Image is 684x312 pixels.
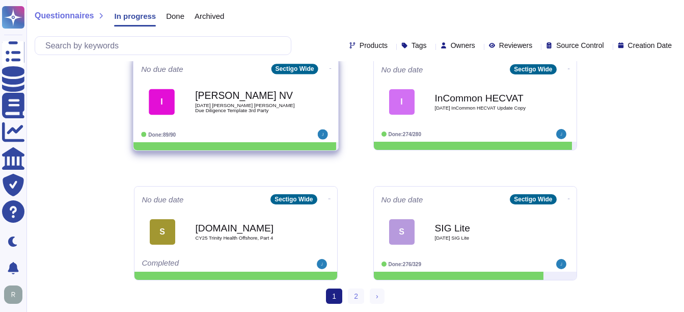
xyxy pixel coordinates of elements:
[149,89,175,115] div: I
[142,196,184,203] span: No due date
[4,285,22,304] img: user
[389,132,422,137] span: Done: 274/280
[195,103,298,113] span: [DATE] [PERSON_NAME] [PERSON_NAME] Due Diligence Template 3rd Party
[376,292,378,300] span: ›
[196,223,297,233] b: [DOMAIN_NAME]
[435,223,537,233] b: SIG Lite
[412,42,427,49] span: Tags
[270,194,317,204] div: Sectigo Wide
[317,129,327,140] img: user
[556,42,604,49] span: Source Control
[451,42,475,49] span: Owners
[35,12,94,20] span: Questionnaires
[141,65,183,73] span: No due date
[114,12,156,20] span: In progress
[40,37,291,55] input: Search by keywords
[195,91,298,100] b: [PERSON_NAME] NV
[166,12,184,20] span: Done
[389,219,415,245] div: S
[435,236,537,241] span: [DATE] SIG Lite
[348,289,364,304] a: 2
[510,64,556,74] div: Sectigo Wide
[499,42,532,49] span: Reviewers
[628,42,672,49] span: Creation Date
[389,89,415,115] div: I
[510,194,556,204] div: Sectigo Wide
[326,289,342,304] span: 1
[435,106,537,111] span: [DATE] InCommon HECVAT Update Copy
[360,42,388,49] span: Products
[381,66,423,73] span: No due date
[556,259,566,269] img: user
[271,64,318,74] div: Sectigo Wide
[142,259,267,269] div: Completed
[150,219,175,245] div: S
[148,132,176,137] span: Done: 89/90
[435,93,537,103] b: InCommon HECVAT
[381,196,423,203] span: No due date
[196,236,297,241] span: CY25 Trinity Health Offshore, Part 4
[2,283,30,306] button: user
[317,259,327,269] img: user
[556,129,566,139] img: user
[389,262,422,267] span: Done: 276/329
[195,12,224,20] span: Archived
